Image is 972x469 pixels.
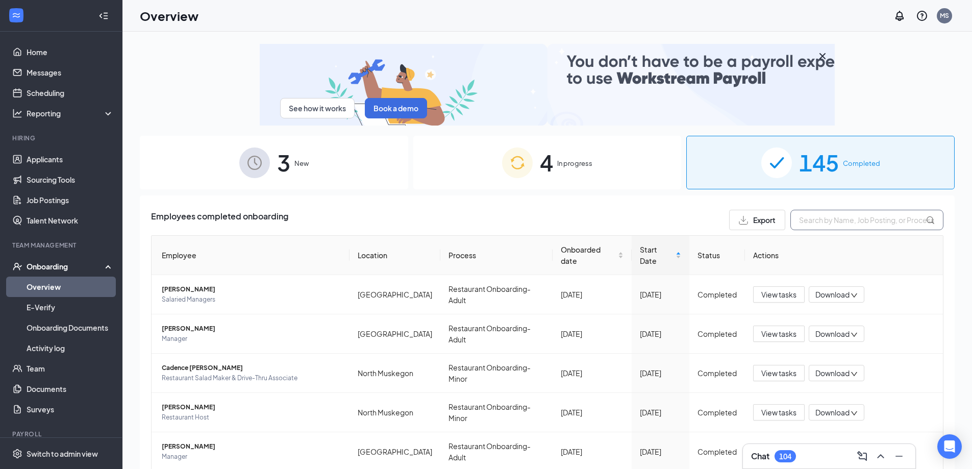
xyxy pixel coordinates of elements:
[162,334,341,344] span: Manager
[162,373,341,383] span: Restaurant Salad Maker & Drive-Thru Associate
[27,261,105,271] div: Onboarding
[697,328,737,339] div: Completed
[27,210,114,231] a: Talent Network
[12,134,112,142] div: Hiring
[729,210,785,230] button: Export
[753,326,805,342] button: View tasks
[753,286,805,303] button: View tasks
[851,410,858,417] span: down
[162,412,341,423] span: Restaurant Host
[12,241,112,250] div: Team Management
[27,297,114,317] a: E-Verify
[815,407,850,418] span: Download
[697,367,737,379] div: Completed
[761,367,796,379] span: View tasks
[27,277,114,297] a: Overview
[27,317,114,338] a: Onboarding Documents
[940,11,949,20] div: MS
[365,98,427,118] button: Book a demo
[27,399,114,419] a: Surveys
[27,108,114,118] div: Reporting
[854,448,870,464] button: ComposeMessage
[753,216,776,224] span: Export
[697,407,737,418] div: Completed
[916,10,928,22] svg: QuestionInfo
[162,441,341,452] span: [PERSON_NAME]
[140,7,198,24] h1: Overview
[761,328,796,339] span: View tasks
[162,284,341,294] span: [PERSON_NAME]
[162,324,341,334] span: [PERSON_NAME]
[815,289,850,300] span: Download
[27,149,114,169] a: Applicants
[294,158,309,168] span: New
[162,294,341,305] span: Salaried Managers
[851,331,858,338] span: down
[350,393,440,432] td: North Muskegon
[152,236,350,275] th: Employee
[27,169,114,190] a: Sourcing Tools
[440,275,553,314] td: Restaurant Onboarding-Adult
[745,236,943,275] th: Actions
[440,354,553,393] td: Restaurant Onboarding-Minor
[27,338,114,358] a: Activity log
[440,236,553,275] th: Process
[873,448,889,464] button: ChevronUp
[843,158,880,168] span: Completed
[561,289,624,300] div: [DATE]
[440,393,553,432] td: Restaurant Onboarding-Minor
[640,407,681,418] div: [DATE]
[561,328,624,339] div: [DATE]
[697,446,737,457] div: Completed
[557,158,592,168] span: In progress
[12,449,22,459] svg: Settings
[875,450,887,462] svg: ChevronUp
[937,434,962,459] div: Open Intercom Messenger
[162,452,341,462] span: Manager
[753,404,805,421] button: View tasks
[799,145,839,180] span: 145
[11,10,21,20] svg: WorkstreamLogo
[12,430,112,438] div: Payroll
[12,261,22,271] svg: UserCheck
[27,358,114,379] a: Team
[561,367,624,379] div: [DATE]
[27,62,114,83] a: Messages
[761,289,796,300] span: View tasks
[561,244,616,266] span: Onboarded date
[856,450,868,462] svg: ComposeMessage
[815,329,850,339] span: Download
[162,363,341,373] span: Cadence [PERSON_NAME]
[816,50,829,62] svg: Cross
[151,210,288,230] span: Employees completed onboarding
[350,314,440,354] td: [GEOGRAPHIC_DATA]
[280,98,355,118] button: See how it works
[779,452,791,461] div: 104
[27,379,114,399] a: Documents
[851,371,858,378] span: down
[815,368,850,379] span: Download
[260,44,835,126] img: payroll-small.gif
[98,11,109,21] svg: Collapse
[851,292,858,299] span: down
[12,108,22,118] svg: Analysis
[27,42,114,62] a: Home
[751,451,769,462] h3: Chat
[27,83,114,103] a: Scheduling
[540,145,553,180] span: 4
[350,236,440,275] th: Location
[162,402,341,412] span: [PERSON_NAME]
[640,446,681,457] div: [DATE]
[753,365,805,381] button: View tasks
[350,275,440,314] td: [GEOGRAPHIC_DATA]
[697,289,737,300] div: Completed
[350,354,440,393] td: North Muskegon
[561,446,624,457] div: [DATE]
[689,236,745,275] th: Status
[891,448,907,464] button: Minimize
[790,210,943,230] input: Search by Name, Job Posting, or Process
[640,289,681,300] div: [DATE]
[640,367,681,379] div: [DATE]
[893,10,906,22] svg: Notifications
[561,407,624,418] div: [DATE]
